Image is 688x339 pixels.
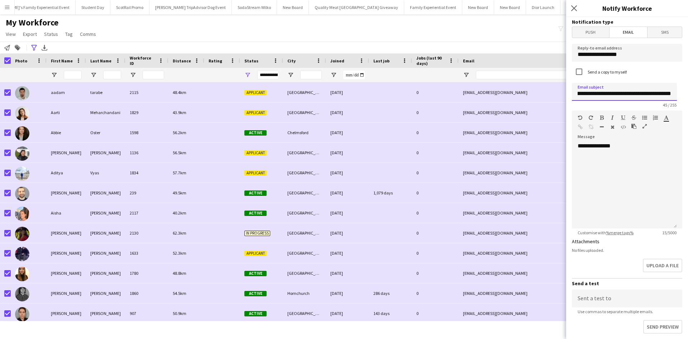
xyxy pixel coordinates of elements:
a: Comms [77,29,99,39]
div: [PERSON_NAME] [86,203,125,223]
div: [EMAIL_ADDRESS][DOMAIN_NAME] [459,183,602,203]
div: 1834 [125,163,168,183]
button: Open Filter Menu [130,72,136,78]
span: SMS [648,27,682,38]
img: Alex Tuohy [15,287,29,301]
button: SodaStream Wilko [232,0,277,14]
div: [PERSON_NAME] [86,303,125,323]
div: 0 [412,103,459,122]
div: 0 [412,123,459,142]
div: 0 [412,203,459,223]
span: Joined [330,58,344,63]
div: [PERSON_NAME] [47,223,86,243]
div: [PERSON_NAME] [86,243,125,263]
div: 2117 [125,203,168,223]
div: 286 days [369,283,412,303]
div: [PERSON_NAME] [47,263,86,283]
span: 57.7km [173,170,186,175]
button: New Board [462,0,494,14]
button: Family Experiential Event [404,0,462,14]
div: [PERSON_NAME] [47,143,86,163]
button: Undo [578,115,583,121]
img: Aisha Patel [15,207,29,221]
div: [PERSON_NAME] [86,143,125,163]
span: Status [44,31,58,37]
div: 0 [412,83,459,102]
div: [GEOGRAPHIC_DATA] [283,223,326,243]
div: Aditya [47,163,86,183]
span: Active [244,130,267,136]
span: Email [463,58,474,63]
div: No files uploaded. [572,248,682,253]
span: Email [610,27,648,38]
div: [PERSON_NAME] [47,283,86,303]
button: Ordered List [653,115,658,121]
div: Hornchurch [283,283,326,303]
div: [EMAIL_ADDRESS][DOMAIN_NAME] [459,283,602,303]
div: 0 [412,303,459,323]
button: Italic [610,115,615,121]
span: 52.3km [173,250,186,256]
span: In progress [244,231,270,236]
div: [EMAIL_ADDRESS][DOMAIN_NAME] [459,303,602,323]
a: Export [20,29,40,39]
img: aadam tarabe [15,86,29,100]
span: View [6,31,16,37]
div: [PERSON_NAME] [86,283,125,303]
h3: Notify Workforce [566,4,688,13]
div: [DATE] [326,303,369,323]
a: View [3,29,19,39]
div: [GEOGRAPHIC_DATA] [283,243,326,263]
label: Attachments [572,238,599,245]
div: [DATE] [326,123,369,142]
button: Dior Launch [526,0,560,14]
div: 1780 [125,263,168,283]
span: 54.5km [173,291,186,296]
div: [GEOGRAPHIC_DATA] [283,203,326,223]
div: [GEOGRAPHIC_DATA] [283,263,326,283]
div: Abbie [47,123,86,142]
button: Bold [599,115,604,121]
span: 50.9km [173,311,186,316]
div: [DATE] [326,283,369,303]
button: Student Day [76,0,110,14]
div: [GEOGRAPHIC_DATA] [283,103,326,122]
a: Status [41,29,61,39]
img: Alexander Kay [15,307,29,321]
button: Open Filter Menu [90,72,97,78]
img: Adrian Nicolae [15,187,29,201]
div: 1829 [125,103,168,122]
span: 45 / 255 [657,102,682,108]
span: Status [244,58,258,63]
button: Horizontal Line [599,124,604,130]
div: [GEOGRAPHIC_DATA] [283,163,326,183]
button: Fullscreen [642,123,647,129]
span: Jobs (last 90 days) [416,55,446,66]
img: Alejandra Zambrano [15,267,29,281]
div: 1136 [125,143,168,163]
div: 2115 [125,83,168,102]
span: First Name [51,58,73,63]
span: Last Name [90,58,111,63]
div: [EMAIL_ADDRESS][DOMAIN_NAME] [459,83,602,102]
div: 1598 [125,123,168,142]
div: [PERSON_NAME] [86,263,125,283]
span: Customise with [572,230,639,235]
div: [EMAIL_ADDRESS][DOMAIN_NAME] [459,263,602,283]
div: [GEOGRAPHIC_DATA] [283,183,326,203]
div: 1860 [125,283,168,303]
div: [DATE] [326,83,369,102]
span: 48.8km [173,270,186,276]
div: [EMAIL_ADDRESS][DOMAIN_NAME] [459,143,602,163]
input: Email Filter Input [476,71,598,79]
button: Send preview [643,320,682,334]
div: [PERSON_NAME] [47,303,86,323]
div: [EMAIL_ADDRESS][DOMAIN_NAME] [459,243,602,263]
span: 49.5km [173,190,186,196]
span: My Workforce [6,17,58,28]
div: [DATE] [326,183,369,203]
div: [PERSON_NAME] [47,243,86,263]
div: Vyas [86,163,125,183]
img: Abigail russell [15,146,29,161]
span: Comms [80,31,96,37]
